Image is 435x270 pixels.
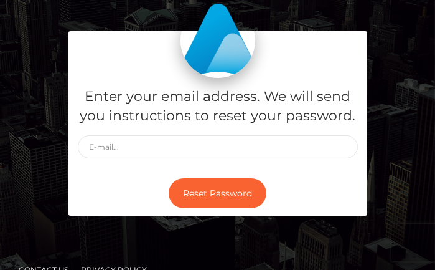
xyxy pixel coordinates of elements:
img: MassPay Login [180,3,255,78]
input: E-mail... [78,135,358,158]
h5: Enter your email address. We will send you instructions to reset your password. [78,87,358,126]
button: Reset Password [169,178,266,209]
